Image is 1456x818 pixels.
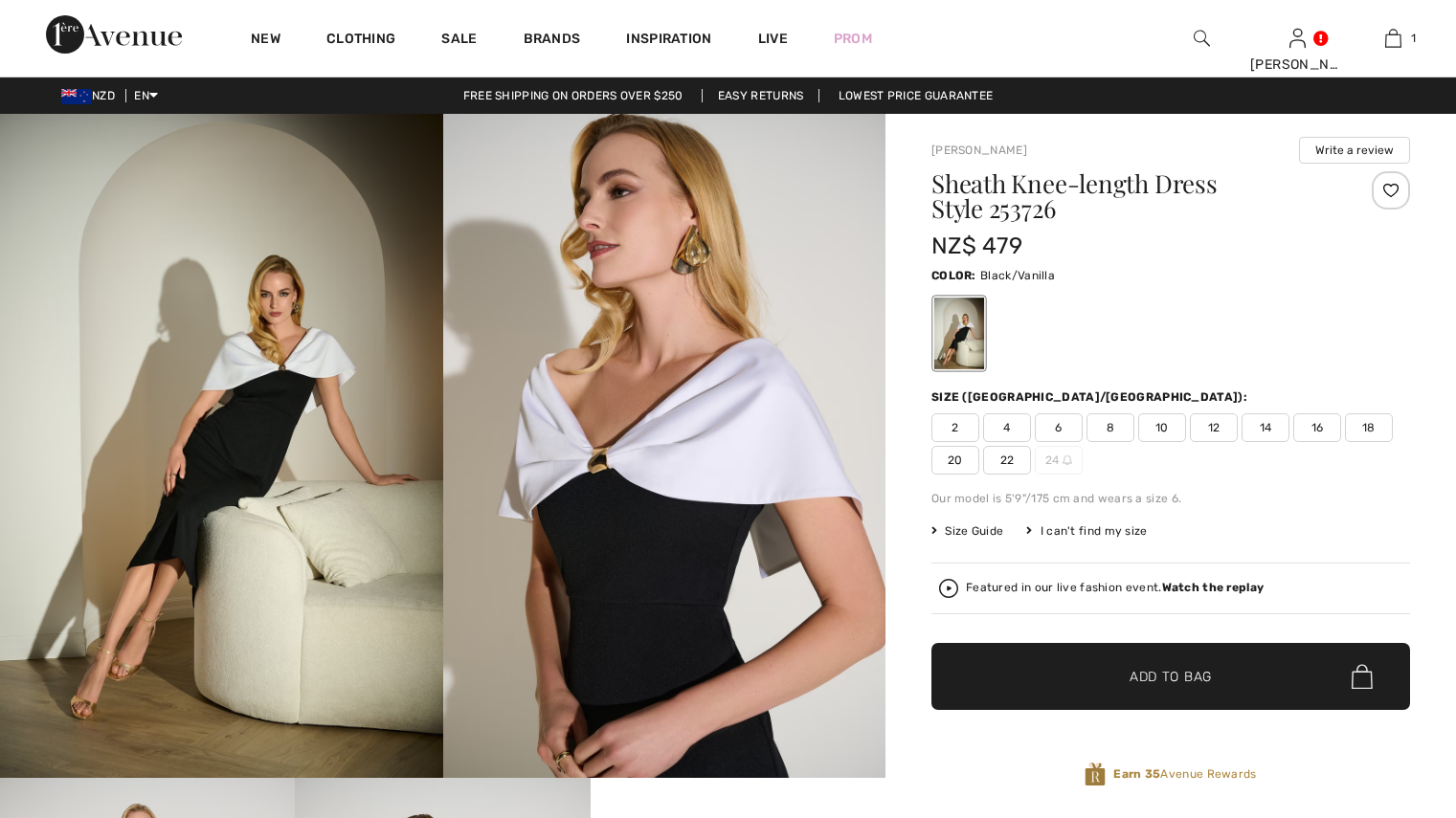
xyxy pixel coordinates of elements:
strong: Earn 35 [1113,767,1160,781]
strong: Watch the replay [1162,581,1265,594]
span: Black/Vanilla [980,269,1055,282]
span: Avenue Rewards [1113,765,1256,783]
span: 14 [1242,413,1289,442]
img: My Bag [1385,27,1401,50]
div: Our model is 5'9"/175 cm and wears a size 6. [931,490,1410,507]
span: 18 [1345,413,1393,442]
img: search the website [1194,27,1210,50]
a: New [251,31,280,51]
iframe: Opens a widget where you can find more information [1333,674,1437,722]
a: Easy Returns [702,89,820,102]
a: Clothing [326,31,395,51]
img: Watch the replay [939,579,958,598]
div: Black/Vanilla [934,298,984,369]
span: 24 [1035,446,1083,475]
span: 4 [983,413,1031,442]
button: Write a review [1299,137,1410,164]
span: 12 [1190,413,1238,442]
a: Live [758,29,788,49]
h1: Sheath Knee-length Dress Style 253726 [931,171,1331,221]
a: Sale [441,31,477,51]
span: Size Guide [931,522,1003,540]
span: 6 [1035,413,1083,442]
span: 22 [983,446,1031,475]
a: Free shipping on orders over $250 [448,89,699,102]
img: Bag.svg [1352,664,1373,689]
a: Brands [524,31,581,51]
img: My Info [1289,27,1306,50]
span: 20 [931,446,979,475]
span: Inspiration [626,31,711,51]
span: Add to Bag [1130,667,1212,687]
span: NZ$ 479 [931,232,1022,259]
span: 1 [1411,30,1416,47]
img: ring-m.svg [1063,455,1072,465]
div: I can't find my size [1026,522,1147,540]
div: Size ([GEOGRAPHIC_DATA]/[GEOGRAPHIC_DATA]): [931,388,1251,406]
span: 10 [1138,413,1186,442]
button: Add to Bag [931,643,1410,710]
img: Sheath Knee-Length Dress Style 253726. 2 [443,114,886,778]
span: 2 [931,413,979,442]
img: 1ère Avenue [46,15,182,54]
span: EN [134,89,158,102]
span: NZD [61,89,123,102]
a: Sign In [1289,29,1306,47]
span: Color: [931,269,976,282]
a: Lowest Price Guarantee [823,89,1009,102]
img: Avenue Rewards [1085,762,1106,787]
img: New Zealand Dollar [61,89,92,104]
a: 1 [1346,27,1440,50]
span: 8 [1086,413,1134,442]
div: Featured in our live fashion event. [966,582,1264,594]
span: 16 [1293,413,1341,442]
a: [PERSON_NAME] [931,144,1027,157]
div: [PERSON_NAME] [1250,55,1344,75]
a: Prom [834,29,872,49]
